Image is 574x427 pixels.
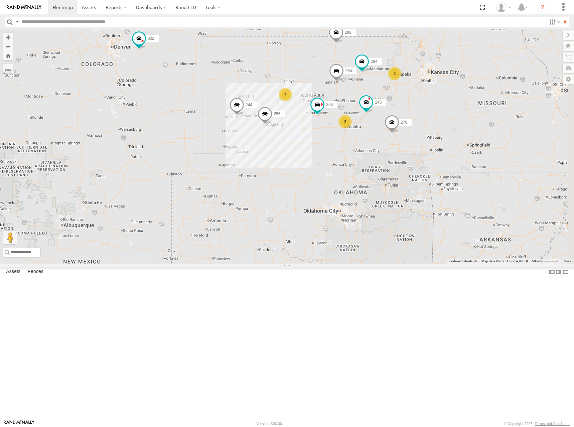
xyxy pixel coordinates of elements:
button: Zoom Home [3,51,13,60]
span: 50 km [532,259,541,263]
button: Keyboard shortcuts [449,259,477,264]
span: 298 [345,30,351,34]
label: Search Query [14,17,19,27]
span: 244 [246,102,252,107]
a: Terms and Conditions [535,422,570,426]
a: Terms (opens in new tab) [564,260,571,262]
label: Fences [24,267,47,277]
button: Zoom out [3,42,13,51]
div: 2 [388,67,401,80]
span: 294 [371,59,377,64]
label: Dock Summary Table to the Right [555,267,562,277]
label: Assets [3,267,24,277]
label: Map Settings [563,75,574,84]
button: Map Scale: 50 km per 48 pixels [530,259,561,264]
div: © Copyright 2025 - [504,422,570,426]
a: Visit our Website [4,420,34,427]
span: Map data ©2025 Google, INEGI [481,259,528,263]
img: rand-logo.svg [7,5,41,10]
span: 248 [375,100,382,105]
div: 2 [338,115,352,128]
i: ? [537,2,548,13]
span: 266 [326,102,333,107]
label: Hide Summary Table [562,267,569,277]
label: Search Filter Options [547,17,561,27]
span: 256 [274,112,280,116]
button: Zoom in [3,33,13,42]
label: Measure [3,63,13,73]
span: 278 [401,120,407,124]
label: Dock Summary Table to the Left [549,267,555,277]
button: Drag Pegman onto the map to open Street View [3,231,17,244]
div: Version: 306.00 [257,422,282,426]
div: 4 [279,88,292,101]
span: 302 [148,36,154,40]
span: 264 [345,68,352,73]
div: Shane Miller [494,2,513,12]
